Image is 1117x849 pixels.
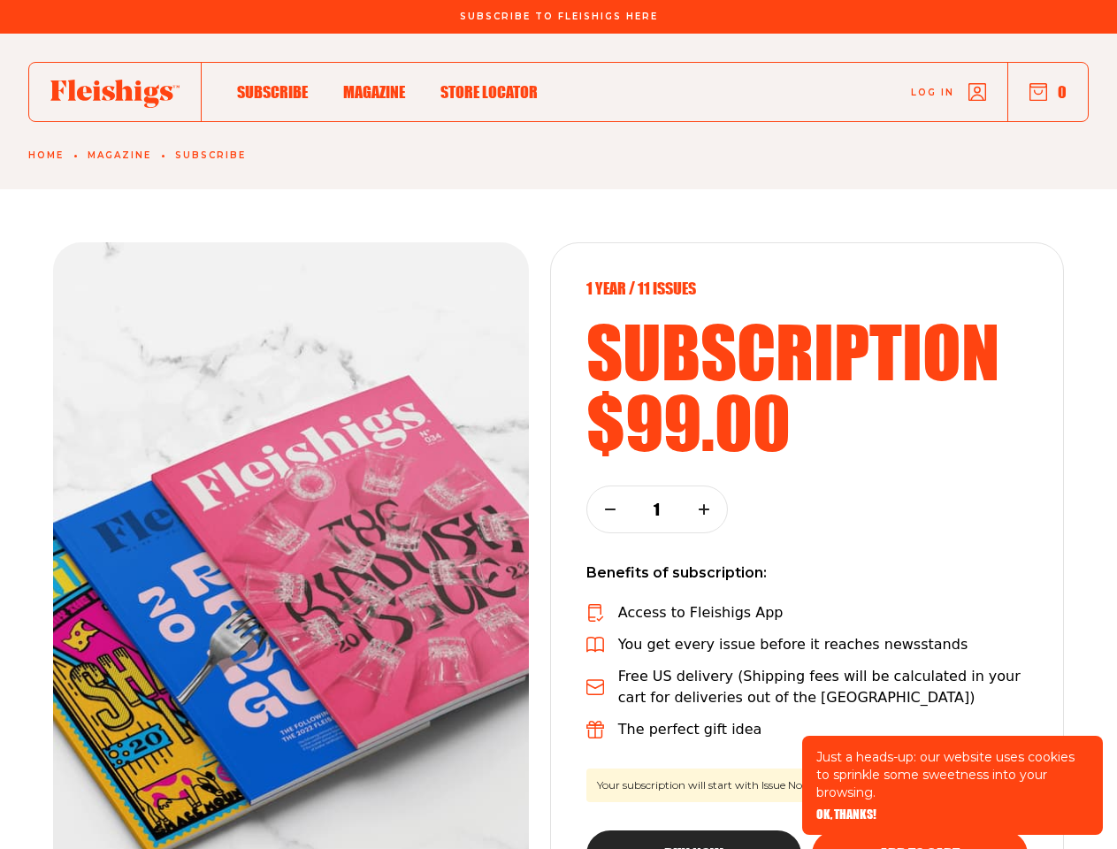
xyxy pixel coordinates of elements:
p: 1 [646,500,669,519]
a: Magazine [343,80,405,103]
span: Magazine [343,82,405,102]
button: 0 [1029,82,1067,102]
p: Benefits of subscription: [586,562,1028,585]
a: Store locator [440,80,538,103]
a: Subscribe [237,80,308,103]
a: Magazine [88,150,151,161]
button: OK, THANKS! [816,808,876,821]
a: Home [28,150,64,161]
a: Subscribe To Fleishigs Here [456,11,662,20]
span: Log in [911,86,954,99]
p: Access to Fleishigs App [618,602,784,623]
p: Free US delivery (Shipping fees will be calculated in your cart for deliveries out of the [GEOGRA... [618,666,1028,708]
a: Log in [911,83,986,101]
span: Subscribe To Fleishigs Here [460,11,658,22]
span: Subscribe [237,82,308,102]
p: 1 year / 11 Issues [586,279,1028,298]
p: Just a heads-up: our website uses cookies to sprinkle some sweetness into your browsing. [816,748,1089,801]
p: The perfect gift idea [618,719,762,740]
a: Subscribe [175,150,246,161]
h2: $99.00 [586,386,1028,457]
span: Your subscription will start with Issue No 73 - [DATE] [586,769,1028,802]
span: Store locator [440,82,538,102]
h2: subscription [586,316,1028,386]
p: You get every issue before it reaches newsstands [618,634,968,655]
